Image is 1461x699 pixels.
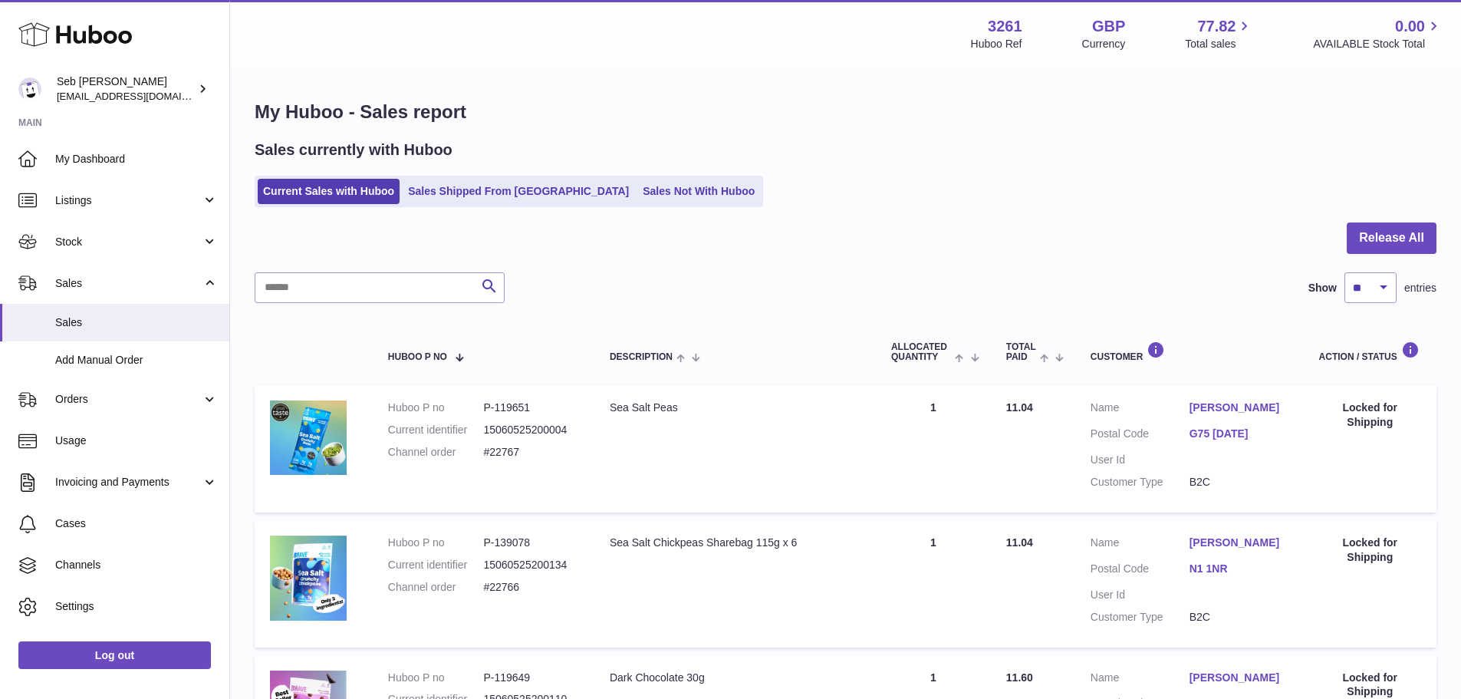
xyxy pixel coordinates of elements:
dd: 15060525200004 [483,423,579,437]
a: G75 [DATE] [1190,427,1288,441]
dt: Channel order [388,445,484,460]
span: Settings [55,599,218,614]
span: 0.00 [1395,16,1425,37]
a: Sales Shipped From [GEOGRAPHIC_DATA] [403,179,634,204]
div: Locked for Shipping [1319,536,1421,565]
span: 11.60 [1006,671,1033,684]
dt: Postal Code [1091,562,1190,580]
dt: Name [1091,401,1190,419]
span: My Dashboard [55,152,218,167]
dt: Postal Code [1091,427,1190,445]
a: [PERSON_NAME] [1190,671,1288,685]
h2: Sales currently with Huboo [255,140,452,160]
img: internalAdmin-3261@internal.huboo.com [18,77,41,101]
dt: Huboo P no [388,671,484,685]
dt: Current identifier [388,423,484,437]
dd: P-119649 [483,671,579,685]
dt: Customer Type [1091,610,1190,625]
img: 32611658329639.jpg [270,401,347,475]
div: Sea Salt Peas [610,401,860,415]
strong: GBP [1092,16,1125,37]
img: 32611658329202.jpg [270,536,347,621]
a: 0.00 AVAILABLE Stock Total [1313,16,1443,51]
a: 77.82 Total sales [1185,16,1253,51]
span: Sales [55,315,218,330]
span: Add Manual Order [55,353,218,368]
dd: #22767 [483,445,579,460]
span: [EMAIL_ADDRESS][DOMAIN_NAME] [57,90,225,102]
a: N1 1NR [1190,562,1288,576]
dt: Customer Type [1091,475,1190,490]
span: Channels [55,558,218,572]
div: Sea Salt Chickpeas Sharebag 115g x 6 [610,536,860,550]
div: Huboo Ref [971,37,1022,51]
span: Huboo P no [388,352,447,362]
span: Total paid [1006,342,1036,362]
a: Sales Not With Huboo [637,179,760,204]
td: 1 [876,385,991,513]
strong: 3261 [988,16,1022,37]
span: Sales [55,276,202,291]
a: [PERSON_NAME] [1190,401,1288,415]
span: Description [610,352,673,362]
dd: 15060525200134 [483,558,579,572]
span: Orders [55,392,202,407]
label: Show [1308,281,1337,295]
div: Dark Chocolate 30g [610,671,860,685]
dt: Name [1091,536,1190,554]
dt: User Id [1091,453,1190,467]
span: Listings [55,193,202,208]
dt: Current identifier [388,558,484,572]
div: Seb [PERSON_NAME] [57,74,195,104]
dt: Channel order [388,580,484,595]
dd: P-119651 [483,401,579,415]
span: AVAILABLE Stock Total [1313,37,1443,51]
span: Invoicing and Payments [55,475,202,490]
span: 11.04 [1006,401,1033,414]
a: Log out [18,641,211,669]
span: Total sales [1185,37,1253,51]
span: Usage [55,434,218,448]
td: 1 [876,520,991,648]
div: Currency [1082,37,1126,51]
a: Current Sales with Huboo [258,179,400,204]
div: Locked for Shipping [1319,401,1421,430]
dd: B2C [1190,475,1288,490]
dt: Huboo P no [388,401,484,415]
h1: My Huboo - Sales report [255,100,1436,124]
button: Release All [1347,223,1436,254]
span: Cases [55,516,218,531]
a: [PERSON_NAME] [1190,536,1288,550]
div: Customer [1091,341,1288,362]
span: entries [1404,281,1436,295]
span: ALLOCATED Quantity [891,342,952,362]
dd: #22766 [483,580,579,595]
span: Stock [55,235,202,249]
div: Action / Status [1319,341,1421,362]
dd: P-139078 [483,536,579,550]
span: 11.04 [1006,536,1033,549]
dd: B2C [1190,610,1288,625]
dt: User Id [1091,588,1190,602]
span: 77.82 [1197,16,1236,37]
dt: Huboo P no [388,536,484,550]
dt: Name [1091,671,1190,689]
